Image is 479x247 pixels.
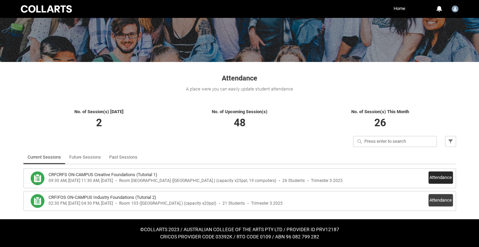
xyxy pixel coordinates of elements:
[105,150,142,164] li: Past Sessions
[74,109,124,114] span: No. of Session(s) [DATE]
[222,74,257,82] span: Attendance
[23,86,456,93] div: A place were you can easily update student attendance
[65,150,105,164] li: Future Sessions
[28,150,61,164] a: Current Sessions
[49,171,157,178] h3: CRFCRFS ON-CAMPUS Creative Foundations (Tutorial 1)
[49,201,113,206] div: 02:30 PM, [DATE] 04:30 PM, [DATE]
[428,171,453,184] button: Attendance
[49,178,113,183] div: 09:30 AM, [DATE] 11:30 AM, [DATE]
[212,109,268,114] span: No. of Upcoming Session(s)
[222,201,245,206] div: 21 Students
[282,178,305,183] div: 26 Students
[234,117,246,129] span: 48
[69,150,101,164] a: Future Sessions
[392,3,407,14] a: Home
[119,178,276,183] div: Room [GEOGRAPHIC_DATA] ([GEOGRAPHIC_DATA].) (capacity x25ppl, 19 computers)
[311,178,343,183] div: Trimester 3 2025
[109,150,137,164] a: Past Sessions
[119,201,216,206] div: Room 103 ([GEOGRAPHIC_DATA].) (capacity x20ppl)
[251,201,283,206] div: Trimester 3 2025
[96,117,102,129] span: 2
[428,194,453,206] button: Attendance
[451,6,458,12] img: Mark.Egan
[450,3,460,14] button: User Profile Mark.Egan
[445,136,456,147] button: Filter
[374,117,386,129] span: 26
[353,136,437,147] input: Press enter to search
[23,150,65,164] li: Current Sessions
[49,194,156,201] h3: CRFIFOS ON-CAMPUS Industry Foundations (Tutorial 2)
[351,109,409,114] span: No. of Session(s) This Month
